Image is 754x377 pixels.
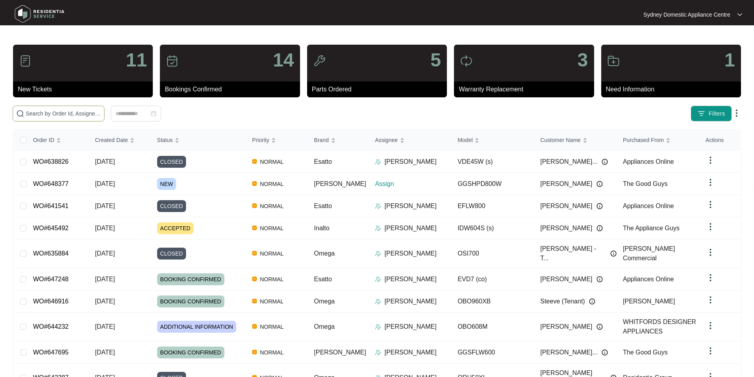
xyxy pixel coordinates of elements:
[384,297,437,306] p: [PERSON_NAME]
[314,250,334,257] span: Omega
[313,55,326,67] img: icon
[257,249,287,258] span: NORMAL
[33,276,68,282] a: WO#647248
[33,180,68,187] a: WO#648377
[706,248,715,257] img: dropdown arrow
[33,203,68,209] a: WO#641541
[623,180,668,187] span: The Good Guys
[540,136,581,144] span: Customer Name
[16,110,24,117] img: search-icon
[252,136,270,144] span: Priority
[252,251,257,256] img: Vercel Logo
[368,130,451,151] th: Assignee
[623,245,675,261] span: [PERSON_NAME] Commercial
[157,321,236,333] span: ADDITIONAL INFORMATION
[708,110,725,118] span: Filters
[540,322,593,332] span: [PERSON_NAME]
[606,85,741,94] p: Need Information
[451,239,534,268] td: OSI700
[151,130,246,151] th: Status
[252,181,257,186] img: Vercel Logo
[596,225,603,231] img: Info icon
[602,349,608,356] img: Info icon
[95,298,115,305] span: [DATE]
[384,348,437,357] p: [PERSON_NAME]
[375,159,381,165] img: Assigner Icon
[33,349,68,356] a: WO#647695
[623,158,674,165] span: Appliances Online
[314,203,332,209] span: Esatto
[577,51,588,70] p: 3
[33,136,54,144] span: Order ID
[617,130,699,151] th: Purchased From
[252,225,257,230] img: Vercel Logo
[706,295,715,305] img: dropdown arrow
[95,276,115,282] span: [DATE]
[308,130,368,151] th: Brand
[314,136,329,144] span: Brand
[33,323,68,330] a: WO#644232
[314,158,332,165] span: Esatto
[95,136,128,144] span: Created Date
[257,157,287,167] span: NORMAL
[157,347,224,358] span: BOOKING CONFIRMED
[623,136,664,144] span: Purchased From
[384,275,437,284] p: [PERSON_NAME]
[165,85,300,94] p: Bookings Confirmed
[540,224,593,233] span: [PERSON_NAME]
[314,225,329,231] span: Inalto
[375,225,381,231] img: Assigner Icon
[451,217,534,239] td: IDW604S (s)
[451,173,534,195] td: GGSHPD800W
[252,324,257,329] img: Vercel Logo
[157,222,194,234] span: ACCEPTED
[430,51,441,70] p: 5
[257,201,287,211] span: NORMAL
[706,178,715,187] img: dropdown arrow
[699,130,741,151] th: Actions
[451,290,534,313] td: OBO960XB
[314,323,334,330] span: Omega
[314,180,366,187] span: [PERSON_NAME]
[126,51,147,70] p: 11
[95,158,115,165] span: [DATE]
[596,181,603,187] img: Info icon
[27,130,89,151] th: Order ID
[252,350,257,354] img: Vercel Logo
[314,276,332,282] span: Esatto
[384,157,437,167] p: [PERSON_NAME]
[89,130,151,151] th: Created Date
[33,158,68,165] a: WO#638826
[257,348,287,357] span: NORMAL
[33,250,68,257] a: WO#635884
[596,324,603,330] img: Info icon
[724,51,735,70] p: 1
[18,85,153,94] p: New Tickets
[33,298,68,305] a: WO#646916
[691,106,732,121] button: filter iconFilters
[540,157,598,167] span: [PERSON_NAME]...
[157,248,186,260] span: CLOSED
[540,244,606,263] span: [PERSON_NAME] - T...
[95,349,115,356] span: [DATE]
[157,156,186,168] span: CLOSED
[540,297,585,306] span: Steeve (Tenant)
[157,296,224,307] span: BOOKING CONFIRMED
[375,179,451,189] p: Assign
[252,203,257,208] img: Vercel Logo
[384,249,437,258] p: [PERSON_NAME]
[166,55,179,67] img: icon
[252,159,257,164] img: Vercel Logo
[384,201,437,211] p: [PERSON_NAME]
[607,55,620,67] img: icon
[706,200,715,209] img: dropdown arrow
[706,155,715,165] img: dropdown arrow
[252,299,257,303] img: Vercel Logo
[644,11,730,19] p: Sydney Domestic Appliance Centre
[706,273,715,282] img: dropdown arrow
[314,298,334,305] span: Omega
[623,203,674,209] span: Appliances Online
[610,250,617,257] img: Info icon
[375,203,381,209] img: Assigner Icon
[257,224,287,233] span: NORMAL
